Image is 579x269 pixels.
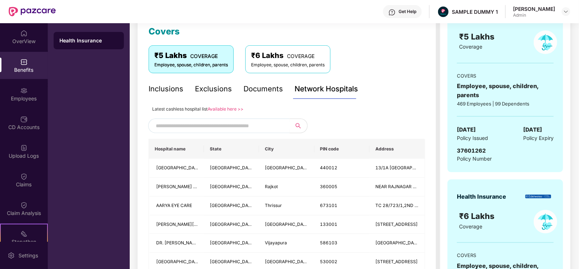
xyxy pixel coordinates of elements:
[204,215,259,234] td: Punjab
[210,222,255,227] span: [GEOGRAPHIC_DATA]
[523,125,542,134] span: [DATE]
[289,123,307,129] span: search
[20,144,28,152] img: svg+xml;base64,PHN2ZyBpZD0iVXBsb2FkX0xvZ3MiIGRhdGEtbmFtZT0iVXBsb2FkIExvZ3MiIHhtbG5zPSJodHRwOi8vd3...
[16,252,40,259] div: Settings
[452,8,498,15] div: SAMPLE DUMMY 1
[8,252,15,259] img: svg+xml;base64,PHN2ZyBpZD0iU2V0dGluZy0yMHgyMCIgeG1sbnM9Imh0dHA6Ly93d3cudzMub3JnLzIwMDAvc3ZnIiB3aW...
[375,259,418,264] span: [STREET_ADDRESS]
[156,165,201,170] span: [GEOGRAPHIC_DATA]
[20,202,28,209] img: svg+xml;base64,PHN2ZyBpZD0iQ2xhaW0iIHhtbG5zPSJodHRwOi8vd3d3LnczLm9yZy8yMDAwL3N2ZyIgd2lkdGg9IjIwIi...
[375,165,507,170] span: 13/1A [GEOGRAPHIC_DATA] , [PERSON_NAME] Balbharti Office
[370,234,425,253] td: BLDE Road GACCHIINKATTI, COLONY VIJAYAPUR
[265,203,282,208] span: Thrissur
[375,222,418,227] span: [STREET_ADDRESS]
[149,234,204,253] td: DR. BIDARIS ASHWINI HOSPITAL- Only For SKDRDP
[320,240,338,245] span: 586103
[320,203,338,208] span: 673101
[370,215,425,234] td: 3695/17, Cross Road 1
[149,83,183,95] div: Inclusions
[265,222,310,227] span: [GEOGRAPHIC_DATA]
[457,147,486,154] span: 37601262
[370,196,425,215] td: TC 28/723/1,2ND FLOOR PALLITHANAM, BUS STAND
[156,259,201,264] span: [GEOGRAPHIC_DATA]
[265,259,310,264] span: [GEOGRAPHIC_DATA]
[523,134,554,142] span: Policy Expiry
[59,37,118,44] div: Health Insurance
[375,203,488,208] span: TC 28/723/1,2ND FLOOR PALLITHANAM, BUS STAND
[459,223,482,229] span: Coverage
[20,116,28,123] img: svg+xml;base64,PHN2ZyBpZD0iQ0RfQWNjb3VudHMiIGRhdGEtbmFtZT0iQ0QgQWNjb3VudHMiIHhtbG5zPSJodHRwOi8vd3...
[259,178,314,196] td: Rajkot
[156,203,192,208] span: AARYA EYE CARE
[265,165,310,170] span: [GEOGRAPHIC_DATA]
[287,53,315,59] span: COVERAGE
[399,9,416,15] div: Get Help
[457,100,554,107] div: 469 Employees | 99 Dependents
[320,165,338,170] span: 440012
[259,159,314,178] td: Nagpur
[204,139,259,159] th: State
[265,240,287,245] span: Vijayapura
[20,58,28,66] img: svg+xml;base64,PHN2ZyBpZD0iQmVuZWZpdHMiIHhtbG5zPSJodHRwOi8vd3d3LnczLm9yZy8yMDAwL3N2ZyIgd2lkdGg9Ij...
[457,72,554,79] div: COVERS
[370,178,425,196] td: NEAR RAJNAGAR CHOWK NANA MUVA MAIN ROAD, BESIDE SURYAMUKHI HANUMAN TEMPLE
[204,234,259,253] td: Karnataka
[320,184,338,189] span: 360005
[149,178,204,196] td: Netradeep Maxivision Eye Hospitals Pvt Ltd
[156,222,237,227] span: [PERSON_NAME][GEOGRAPHIC_DATA]
[210,240,255,245] span: [GEOGRAPHIC_DATA]
[155,146,198,152] span: Hospital name
[438,7,449,17] img: Pazcare_Alternative_logo-01-01.png
[295,83,358,95] div: Network Hospitals
[375,240,468,245] span: [GEOGRAPHIC_DATA], [GEOGRAPHIC_DATA]
[370,139,425,159] th: Address
[289,119,308,133] button: search
[20,87,28,94] img: svg+xml;base64,PHN2ZyBpZD0iRW1wbG95ZWVzIiB4bWxucz0iaHR0cDovL3d3dy53My5vcmcvMjAwMC9zdmciIHdpZHRoPS...
[1,238,47,245] div: Stepathon
[457,82,554,100] div: Employee, spouse, children, parents
[20,230,28,237] img: svg+xml;base64,PHN2ZyB4bWxucz0iaHR0cDovL3d3dy53My5vcmcvMjAwMC9zdmciIHdpZHRoPSIyMSIgaGVpZ2h0PSIyMC...
[459,32,497,41] span: ₹5 Lakhs
[259,234,314,253] td: Vijayapura
[320,259,338,264] span: 530002
[149,196,204,215] td: AARYA EYE CARE
[534,30,557,54] img: policyIcon
[251,50,325,61] div: ₹6 Lakhs
[154,62,228,69] div: Employee, spouse, children, parents
[210,184,255,189] span: [GEOGRAPHIC_DATA]
[149,215,204,234] td: M K DATTA HOSPITAL
[457,125,476,134] span: [DATE]
[459,44,482,50] span: Coverage
[259,215,314,234] td: Amritsar
[204,196,259,215] td: Kerala
[154,50,228,61] div: ₹5 Lakhs
[388,9,396,16] img: svg+xml;base64,PHN2ZyBpZD0iSGVscC0zMngzMiIgeG1sbnM9Imh0dHA6Ly93d3cudzMub3JnLzIwMDAvc3ZnIiB3aWR0aD...
[149,139,204,159] th: Hospital name
[370,159,425,178] td: 13/1A Near Dhantoli Garden , Khare Marg Balbharti Office
[457,252,554,259] div: COVERS
[457,192,506,201] div: Health Insurance
[208,106,243,112] a: Available here >>
[259,196,314,215] td: Thrissur
[243,83,283,95] div: Documents
[156,240,286,245] span: DR. [PERSON_NAME][GEOGRAPHIC_DATA]- Only For SKDRDP
[210,259,255,264] span: [GEOGRAPHIC_DATA]
[195,83,232,95] div: Exclusions
[210,203,255,208] span: [GEOGRAPHIC_DATA]
[315,139,370,159] th: PIN code
[204,178,259,196] td: Gujarat
[251,62,325,69] div: Employee, spouse, children, parents
[513,5,555,12] div: [PERSON_NAME]
[20,173,28,180] img: svg+xml;base64,PHN2ZyBpZD0iQ2xhaW0iIHhtbG5zPSJodHRwOi8vd3d3LnczLm9yZy8yMDAwL3N2ZyIgd2lkdGg9IjIwIi...
[457,134,488,142] span: Policy Issued
[149,26,180,37] span: Covers
[265,184,278,189] span: Rajkot
[9,7,56,16] img: New Pazcare Logo
[20,30,28,37] img: svg+xml;base64,PHN2ZyBpZD0iSG9tZSIgeG1sbnM9Imh0dHA6Ly93d3cudzMub3JnLzIwMDAvc3ZnIiB3aWR0aD0iMjAiIG...
[259,139,314,159] th: City
[459,211,497,221] span: ₹6 Lakhs
[375,146,419,152] span: Address
[563,9,569,15] img: svg+xml;base64,PHN2ZyBpZD0iRHJvcGRvd24tMzJ4MzIiIHhtbG5zPSJodHRwOi8vd3d3LnczLm9yZy8yMDAwL3N2ZyIgd2...
[320,222,338,227] span: 133001
[457,156,492,162] span: Policy Number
